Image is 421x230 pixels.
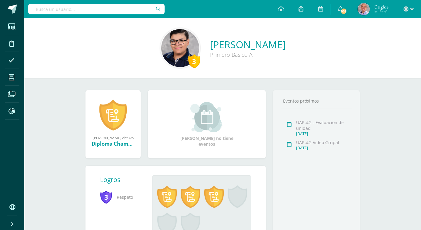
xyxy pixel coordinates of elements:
span: 3 [100,190,112,204]
img: event_small.png [190,102,223,132]
img: 303f0dfdc36eeea024f29b2ae9d0f183.png [358,3,370,15]
a: [PERSON_NAME] [210,38,286,51]
div: Eventos próximos [281,98,352,104]
span: Duglas [374,4,389,10]
span: 108 [340,8,347,15]
div: Logros [100,175,147,184]
div: [PERSON_NAME] no tiene eventos [177,102,237,147]
div: 3 [188,54,200,68]
div: UAP 4.2 Vídeo Grupal [296,140,350,145]
input: Busca un usuario... [28,4,165,14]
div: Diploma Champagnat [92,140,135,147]
span: Respeto [100,189,142,205]
div: [PERSON_NAME] obtuvo [92,135,135,140]
img: f83b03443e3f1735458d89be24ef8917.png [161,29,199,67]
div: [DATE] [296,145,350,151]
div: Primero Básico A [210,51,286,58]
div: [DATE] [296,131,350,136]
div: UAP 4.2 - Evaluación de unidad [296,120,350,131]
span: Mi Perfil [374,9,389,14]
